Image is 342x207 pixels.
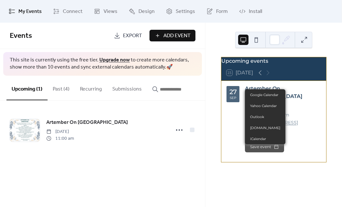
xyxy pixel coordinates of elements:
[250,114,264,120] span: Outlook
[99,55,130,65] a: Upgrade now
[216,8,228,16] span: Form
[250,136,266,142] span: iCalendar
[234,3,267,20] a: Install
[245,100,285,111] a: Yahoo Calendar
[107,76,147,100] button: Submissions
[161,3,200,20] a: Settings
[63,8,83,16] span: Connect
[48,76,75,100] button: Past (4)
[10,57,195,71] span: This site is currently using the free tier. to create more calendars, show more than 10 events an...
[245,85,321,100] div: Artember On [GEOGRAPHIC_DATA]
[104,8,117,16] span: Views
[163,32,191,40] span: Add Event
[89,3,122,20] a: Views
[138,8,155,16] span: Design
[124,3,160,20] a: Design
[46,135,74,142] span: 11:00 am
[6,76,48,100] button: Upcoming (1)
[250,93,278,98] span: Google Calendar
[250,125,280,131] span: [DOMAIN_NAME]
[229,89,237,95] div: 27
[4,3,47,20] a: My Events
[202,3,233,20] a: Form
[46,128,74,135] span: [DATE]
[176,8,195,16] span: Settings
[75,76,107,100] button: Recurring
[48,3,87,20] a: Connect
[245,122,285,133] a: [DOMAIN_NAME]
[249,8,262,16] span: Install
[109,30,147,41] a: Export
[46,118,128,127] a: Artember On [GEOGRAPHIC_DATA]
[18,8,42,16] span: My Events
[221,57,326,65] div: Upcoming events
[250,103,277,109] span: Yahoo Calendar
[123,32,142,40] span: Export
[149,30,195,41] button: Add Event
[10,29,32,43] span: Events
[230,96,236,100] div: Sep
[245,141,284,152] button: Save event
[245,89,285,100] a: Google Calendar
